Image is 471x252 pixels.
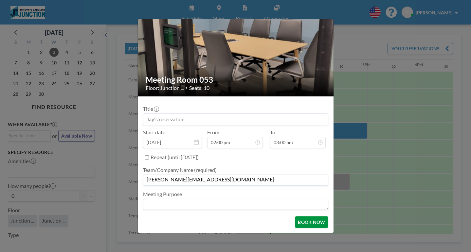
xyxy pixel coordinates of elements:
[143,114,328,125] input: Jay's reservation
[143,167,217,173] label: Team/Company Name (required)
[185,85,188,90] span: •
[146,75,326,85] h2: Meeting Room 053
[146,85,184,91] span: Floor: Junction ...
[270,129,275,136] label: To
[143,191,182,197] label: Meeting Purpose
[207,129,219,136] label: From
[189,85,209,91] span: Seats: 10
[143,129,165,136] label: Start date
[151,154,199,160] label: Repeat (until [DATE])
[295,216,328,228] button: BOOK NOW
[265,131,267,146] span: -
[143,106,158,112] label: Title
